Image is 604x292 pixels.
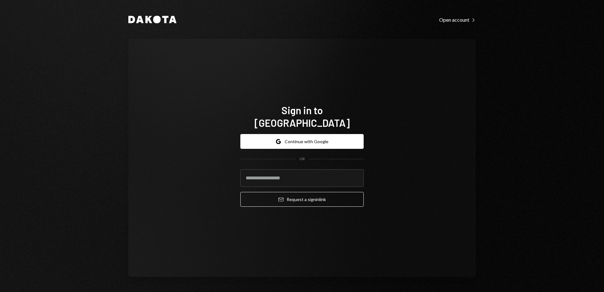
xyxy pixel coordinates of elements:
[240,192,364,207] button: Request a signinlink
[439,16,476,23] a: Open account
[439,17,476,23] div: Open account
[240,104,364,129] h1: Sign in to [GEOGRAPHIC_DATA]
[240,134,364,149] button: Continue with Google
[299,156,305,162] div: OR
